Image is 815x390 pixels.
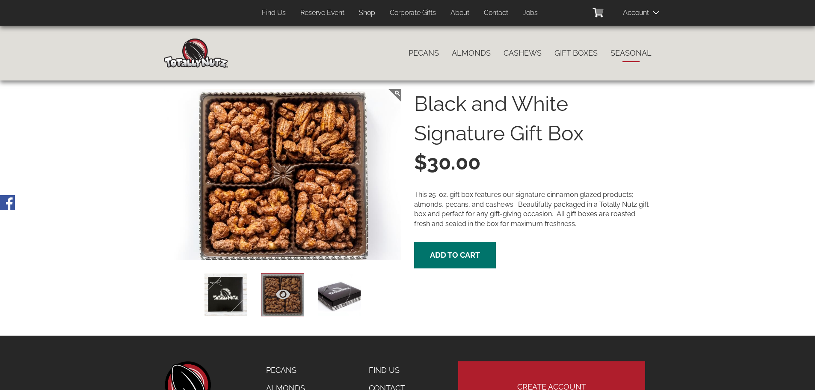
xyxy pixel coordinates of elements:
[430,250,480,259] span: Add to cart
[445,44,497,62] a: Almonds
[604,44,658,62] a: Seasonal
[362,361,431,379] a: Find Us
[255,5,292,21] a: Find Us
[414,89,652,148] div: Black and White Signature Gift Box
[294,5,351,21] a: Reserve Event
[477,5,515,21] a: Contact
[353,5,382,21] a: Shop
[402,44,445,62] a: Pecans
[516,5,544,21] a: Jobs
[414,242,496,268] button: Add to cart
[383,5,442,21] a: Corporate Gifts
[444,5,476,21] a: About
[414,190,652,229] p: This 25-oz. gift box features our signature cinnamon glazed products; almonds, pecans, and cashew...
[497,44,548,62] a: Cashews
[164,39,228,68] img: Home
[260,361,314,379] a: Pecans
[548,44,604,62] a: Gift Boxes
[414,148,652,177] div: $30.00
